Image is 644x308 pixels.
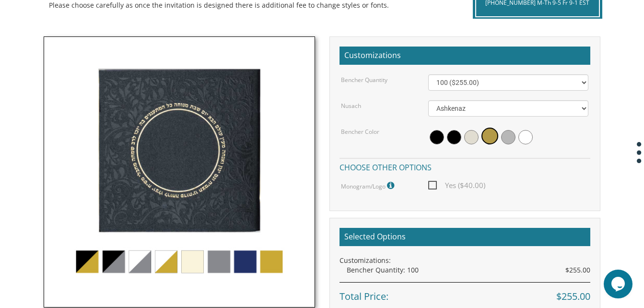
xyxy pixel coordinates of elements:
[428,179,485,191] span: Yes ($40.00)
[556,290,590,304] span: $255.00
[341,76,387,84] label: Bencher Quantity
[341,179,397,192] label: Monogram/Logo
[341,102,361,110] label: Nusach
[347,265,590,275] div: Bencher Quantity: 100
[340,158,590,175] h4: Choose other options
[341,128,379,136] label: Bencher Color
[565,265,590,275] span: $255.00
[604,270,634,298] iframe: chat widget
[44,36,315,308] img: simchonim_round_emboss.jpg
[340,228,590,246] h2: Selected Options
[340,47,590,65] h2: Customizations
[340,282,590,304] div: Total Price:
[340,256,590,265] div: Customizations:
